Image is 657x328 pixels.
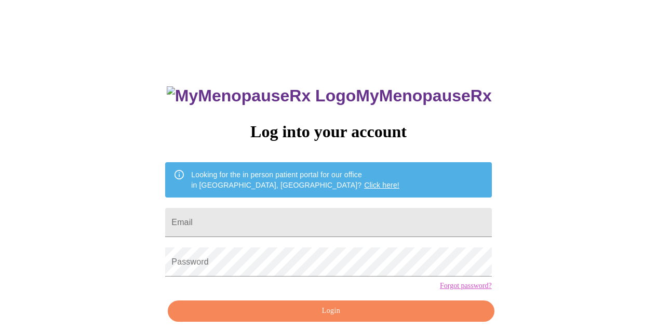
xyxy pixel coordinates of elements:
h3: MyMenopauseRx [167,86,492,106]
span: Login [180,305,482,318]
h3: Log into your account [165,122,491,141]
a: Forgot password? [440,282,492,290]
button: Login [168,300,494,322]
img: MyMenopauseRx Logo [167,86,356,106]
a: Click here! [364,181,399,189]
div: Looking for the in person patient portal for our office in [GEOGRAPHIC_DATA], [GEOGRAPHIC_DATA]? [191,165,399,194]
